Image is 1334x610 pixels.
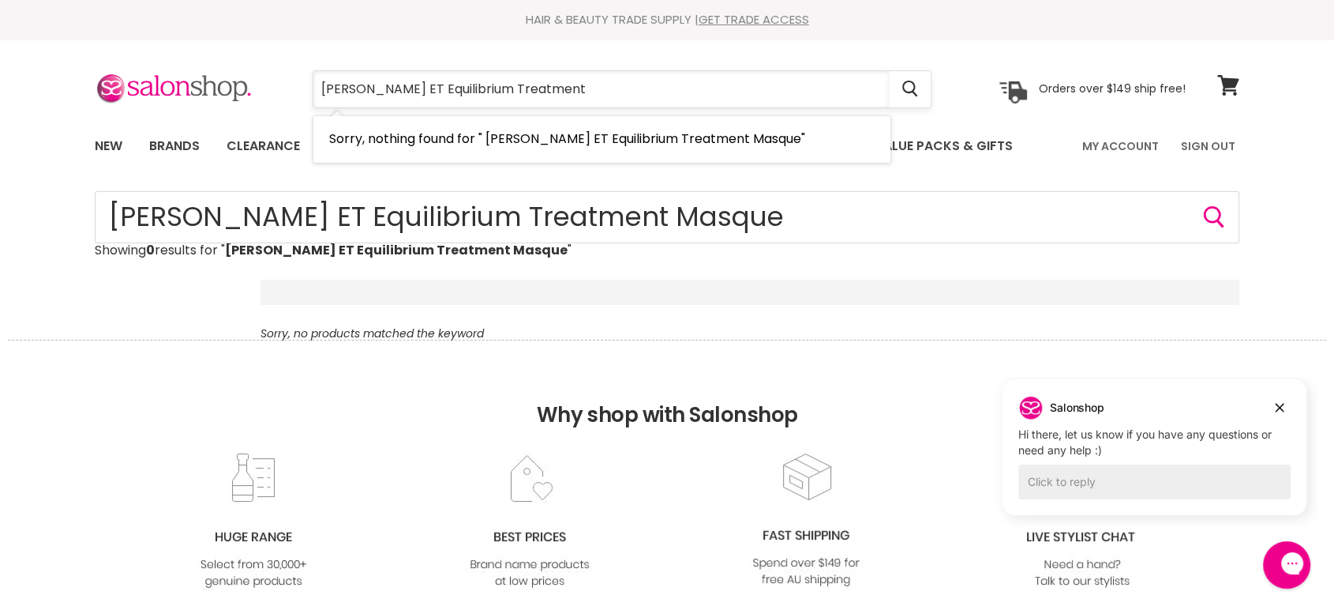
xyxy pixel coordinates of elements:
p: Showing results for " " [95,243,1239,258]
em: Sorry, no products matched the keyword [260,326,484,341]
p: Orders over $149 ship free! [1039,81,1186,96]
iframe: Gorgias live chat messenger [1255,536,1318,594]
iframe: Gorgias live chat campaigns [991,377,1318,539]
a: Clearance [215,130,312,163]
strong: [PERSON_NAME] ET Equilibrium Treatment Masque [225,241,568,259]
img: fast.jpg [742,451,870,589]
form: Product [95,191,1239,243]
a: My Account [1073,130,1168,163]
a: Brands [137,130,212,163]
a: Sign Out [1171,130,1245,163]
strong: 0 [146,241,155,259]
input: Search [313,71,889,107]
img: range2_8cf790d4-220e-469f-917d-a18fed3854b6.jpg [189,453,317,591]
form: Product [313,70,931,108]
ul: Main menu [83,123,1049,169]
span: Sorry, nothing found for " [PERSON_NAME] ET Equilibrium Treatment Masque" [329,130,805,148]
input: Search [95,191,1239,243]
div: HAIR & BEAUTY TRADE SUPPLY | [75,12,1259,28]
img: prices.jpg [466,453,594,591]
a: Value Packs & Gifts [863,130,1025,163]
h2: Why shop with Salonshop [8,340,1326,451]
nav: Main [75,123,1259,169]
a: New [83,130,134,163]
button: Search [889,71,931,107]
a: GET TRADE ACCESS [699,11,809,28]
button: Search [1201,205,1227,230]
li: No Results [313,116,890,162]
